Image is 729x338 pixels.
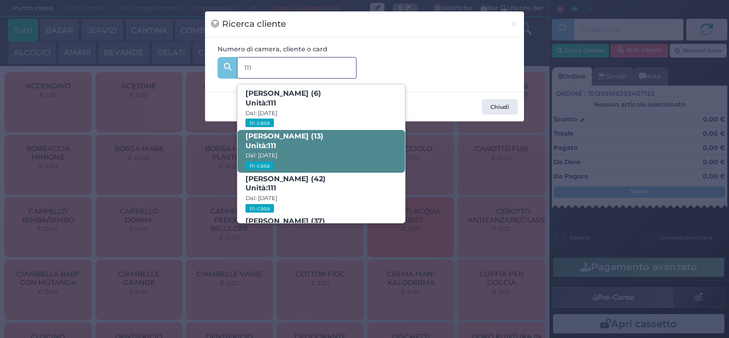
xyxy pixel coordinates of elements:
[482,99,518,115] button: Chiudi
[245,141,276,151] span: Unità:
[245,119,273,127] small: In casa
[268,99,276,107] strong: 111
[504,11,524,37] button: Chiudi
[245,89,321,107] b: [PERSON_NAME] (6)
[218,44,327,54] label: Numero di camera, cliente o card
[245,204,273,213] small: In casa
[245,132,323,150] b: [PERSON_NAME] (13)
[211,18,286,31] h3: Ricerca cliente
[268,141,276,150] strong: 111
[245,217,325,235] b: [PERSON_NAME] (37)
[245,174,326,193] b: [PERSON_NAME] (42)
[510,18,518,30] span: ×
[245,161,273,170] small: In casa
[245,152,277,159] small: Dal: [DATE]
[245,184,276,193] span: Unità:
[237,57,357,79] input: Es. 'Mario Rossi', '220' o '108123234234'
[245,194,277,202] small: Dal: [DATE]
[268,184,276,192] strong: 111
[245,109,277,117] small: Dal: [DATE]
[245,99,276,108] span: Unità:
